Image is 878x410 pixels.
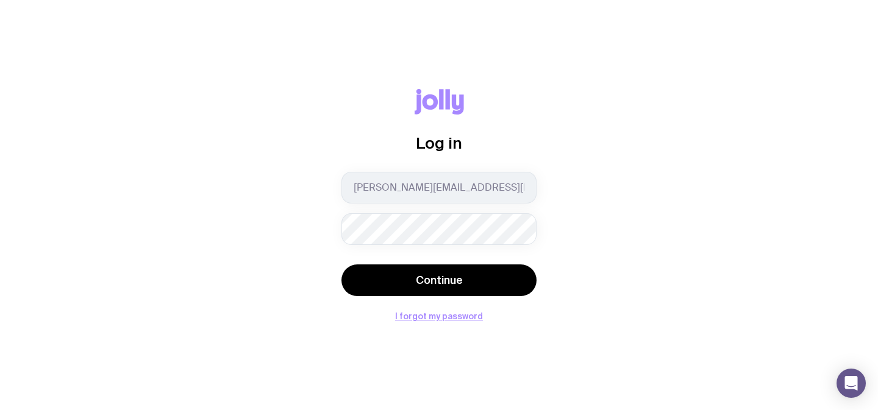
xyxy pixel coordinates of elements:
input: you@email.com [341,172,537,203]
button: Continue [341,264,537,296]
button: I forgot my password [395,311,483,321]
span: Log in [416,134,462,152]
div: Open Intercom Messenger [837,369,866,398]
span: Continue [416,273,463,288]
